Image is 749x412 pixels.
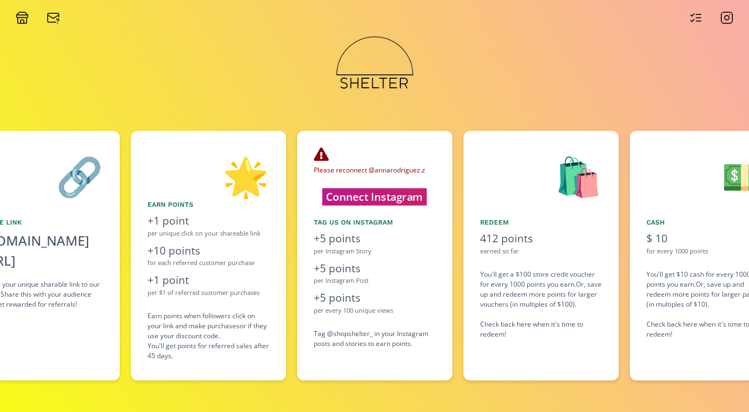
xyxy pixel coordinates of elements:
div: for each referred customer purchase [147,258,269,268]
div: +10 points [147,243,269,259]
div: Tag @shopshelter_ in your Instagram posts and stories to earn points. [314,329,436,349]
div: 412 points [480,231,602,247]
div: per unique click on your shareable link [147,229,269,238]
img: 8vjNX9rJa8Ux [333,33,416,116]
div: +5 points [314,261,436,277]
div: +1 point [147,213,269,229]
div: Earn points when followers click on your link and make purchases or if they use your discount cod... [147,311,269,361]
div: per Instagram Story [314,247,436,256]
div: per $1 of referred customer purchases [147,288,269,298]
div: 🛍️ [480,147,602,204]
div: +5 points [314,290,436,306]
div: Redeem [480,217,602,227]
div: +5 points [314,231,436,247]
div: +1 point [147,272,269,288]
div: earned so far [480,247,602,256]
div: 🌟 [147,147,269,186]
div: per every 100 unique views [314,306,436,316]
div: Earn points [147,200,269,210]
div: per Instagram Post [314,276,436,286]
span: Please reconnect @annarodriguez.z [314,155,425,175]
button: Connect Instagram [322,188,426,205]
div: You'll get a $100 store credit voucher for every 1000 points you earn. Or, save up and redeem mor... [480,269,602,339]
div: Tag us on Instagram [314,217,436,227]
